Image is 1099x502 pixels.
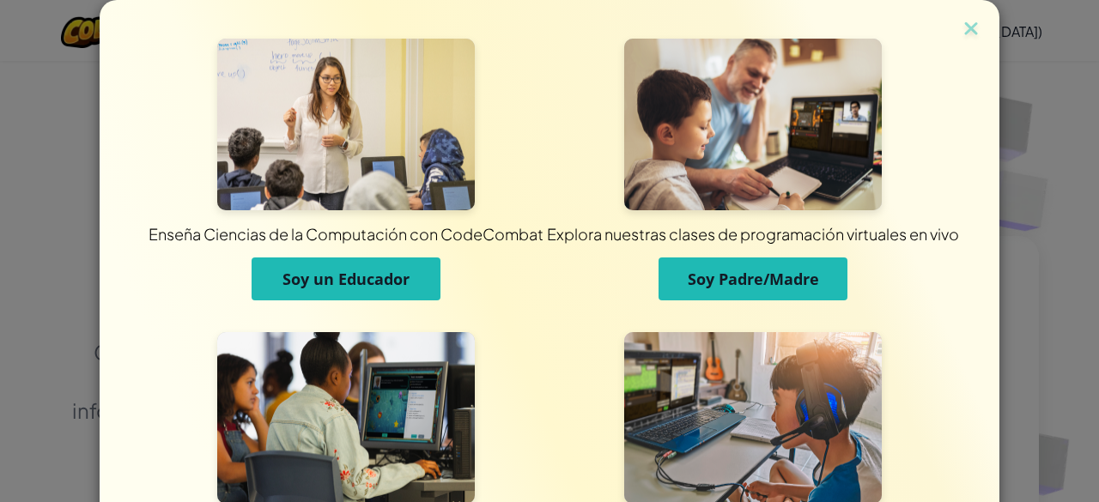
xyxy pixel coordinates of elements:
[688,269,819,289] span: Soy Padre/Madre
[252,257,440,300] button: Soy un Educador
[624,39,882,210] img: Para Padres
[659,257,847,300] button: Soy Padre/Madre
[960,17,982,43] img: close icon
[282,269,410,289] span: Soy un Educador
[217,39,475,210] img: Para Docentes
